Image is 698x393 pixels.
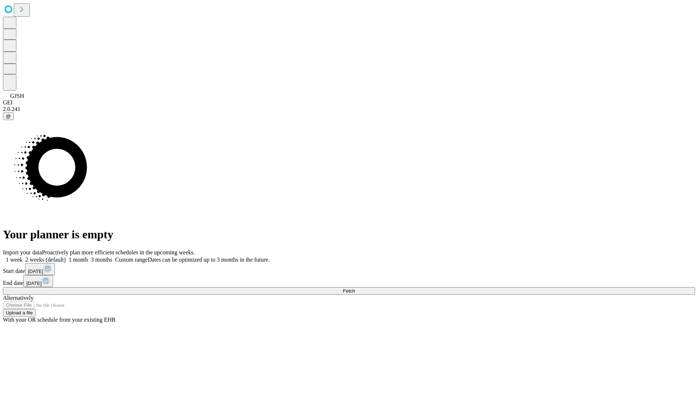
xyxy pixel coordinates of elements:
button: Upload a file [3,309,36,317]
span: Proactively plan more efficient schedules in the upcoming weeks. [42,249,195,255]
button: Fetch [3,287,695,295]
button: @ [3,112,14,120]
div: GEI [3,99,695,106]
span: Dates can be optimized up to 3 months in the future. [148,257,269,263]
span: GJSH [10,93,24,99]
h1: Your planner is empty [3,228,695,241]
span: Custom range [115,257,148,263]
span: [DATE] [26,281,41,286]
span: 3 months [91,257,112,263]
span: Fetch [343,288,355,294]
span: Alternatively [3,295,33,301]
div: 2.0.241 [3,106,695,112]
span: 2 weeks (default) [25,257,66,263]
span: [DATE] [28,269,43,274]
span: 1 week [6,257,23,263]
span: Import your data [3,249,42,255]
span: With your OR schedule from your existing EHR [3,317,116,323]
div: End date [3,275,695,287]
button: [DATE] [23,275,53,287]
span: @ [6,114,11,119]
span: 1 month [69,257,88,263]
button: [DATE] [25,263,55,275]
div: Start date [3,263,695,275]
